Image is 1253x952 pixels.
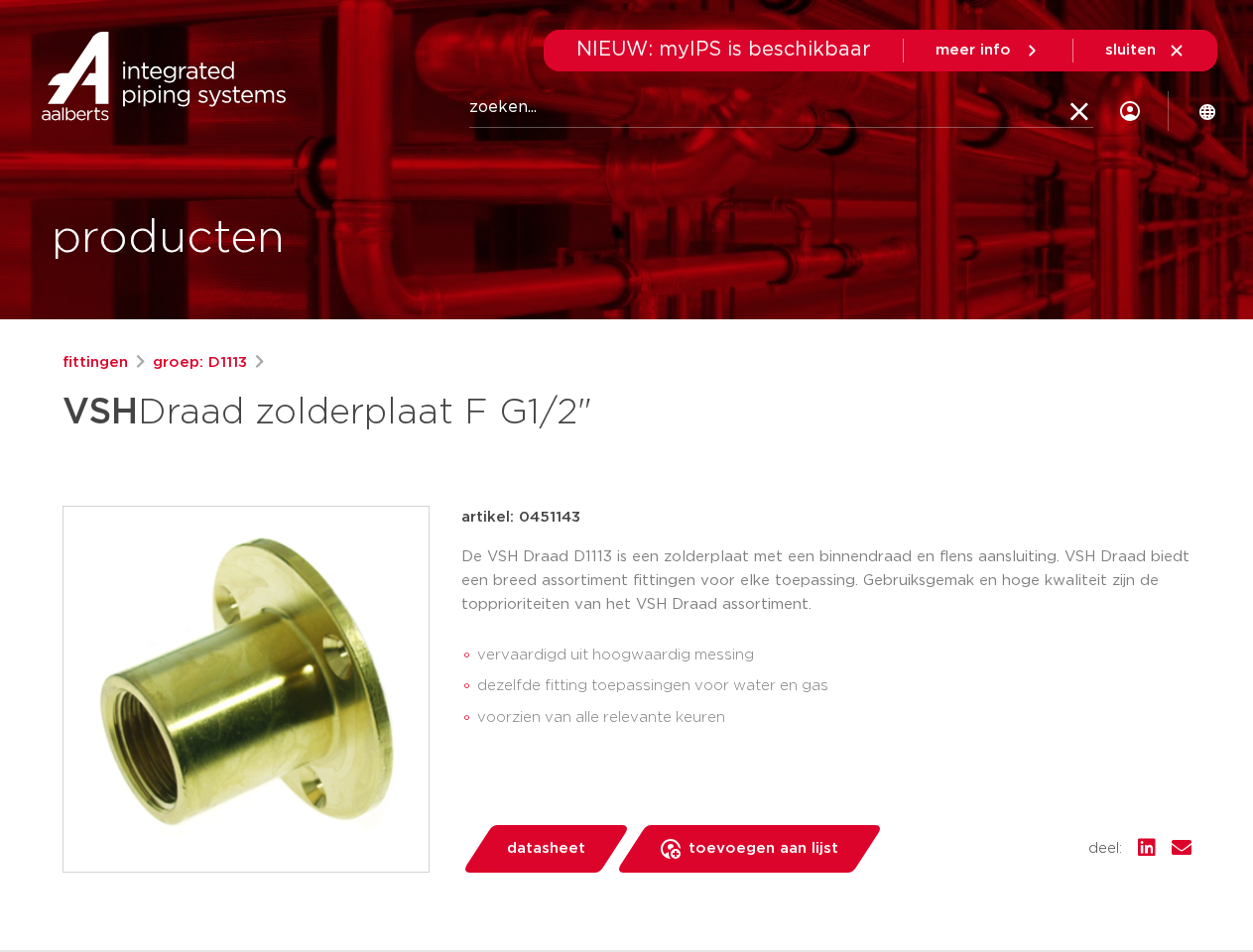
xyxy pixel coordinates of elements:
[461,545,1191,617] p: De VSH Draad D1113 is een zolderplaat met een binnendraad en flens aansluiting. VSH Draad biedt e...
[1105,43,1156,58] span: sluiten
[936,43,1011,58] span: meer info
[461,506,580,530] p: artikel: 0451143
[1105,42,1186,59] a: sluiten
[153,351,247,375] a: groep: D1113
[63,507,429,872] img: Product Image for VSH Draad zolderplaat F G1/2"
[63,383,808,442] h1: Draad zolderplaat F G1/2"
[63,351,128,375] a: fittingen
[63,395,138,430] strong: VSH
[477,640,1191,671] li: vervaardigd uit hoogwaardig messing
[477,702,1191,734] li: voorzien van alle relevante keuren
[477,670,1191,702] li: dezelfde fitting toepassingen voor water en gas
[1088,837,1122,861] span: deel:
[52,207,285,271] h1: producten
[507,833,585,865] span: datasheet
[576,40,871,59] span: NIEUW: myIPS is beschikbaar
[689,833,838,865] span: toevoegen aan lijst
[936,42,1041,59] a: meer info
[469,88,1093,128] input: zoeken...
[461,825,630,873] a: datasheet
